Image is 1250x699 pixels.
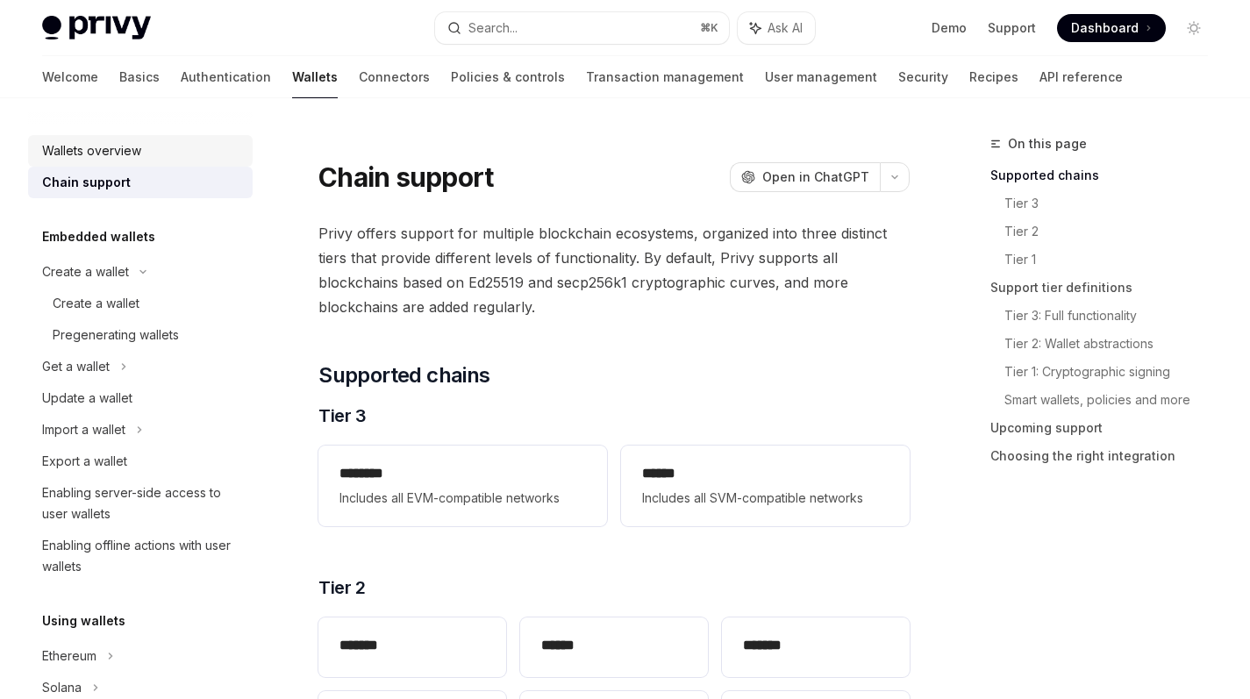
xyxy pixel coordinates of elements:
div: Export a wallet [42,451,127,472]
a: Wallets [292,56,338,98]
span: Supported chains [318,361,489,389]
a: API reference [1039,56,1123,98]
a: User management [765,56,877,98]
a: Tier 1: Cryptographic signing [1004,358,1222,386]
a: Supported chains [990,161,1222,189]
a: Choosing the right integration [990,442,1222,470]
h1: Chain support [318,161,493,193]
a: Recipes [969,56,1018,98]
span: Tier 2 [318,575,365,600]
a: Wallets overview [28,135,253,167]
span: On this page [1008,133,1087,154]
a: Tier 3 [1004,189,1222,218]
span: Tier 3 [318,403,366,428]
div: Ethereum [42,646,96,667]
a: Authentication [181,56,271,98]
span: ⌘ K [700,21,718,35]
a: Support tier definitions [990,274,1222,302]
div: Import a wallet [42,419,125,440]
a: Support [988,19,1036,37]
div: Pregenerating wallets [53,325,179,346]
a: Chain support [28,167,253,198]
a: Upcoming support [990,414,1222,442]
a: Tier 1 [1004,246,1222,274]
span: Open in ChatGPT [762,168,869,186]
a: Create a wallet [28,288,253,319]
h5: Embedded wallets [42,226,155,247]
div: Get a wallet [42,356,110,377]
a: **** *Includes all SVM-compatible networks [621,446,910,526]
a: Tier 3: Full functionality [1004,302,1222,330]
div: Solana [42,677,82,698]
a: Enabling server-side access to user wallets [28,477,253,530]
a: **** ***Includes all EVM-compatible networks [318,446,607,526]
a: Enabling offline actions with user wallets [28,530,253,582]
a: Dashboard [1057,14,1166,42]
a: Welcome [42,56,98,98]
a: Connectors [359,56,430,98]
div: Chain support [42,172,131,193]
img: light logo [42,16,151,40]
a: Tier 2: Wallet abstractions [1004,330,1222,358]
span: Includes all EVM-compatible networks [339,488,586,509]
button: Toggle dark mode [1180,14,1208,42]
a: Demo [932,19,967,37]
a: Tier 2 [1004,218,1222,246]
a: Transaction management [586,56,744,98]
div: Create a wallet [53,293,139,314]
span: Privy offers support for multiple blockchain ecosystems, organized into three distinct tiers that... [318,221,910,319]
a: Smart wallets, policies and more [1004,386,1222,414]
a: Update a wallet [28,382,253,414]
div: Enabling server-side access to user wallets [42,482,242,524]
h5: Using wallets [42,610,125,631]
div: Wallets overview [42,140,141,161]
span: Includes all SVM-compatible networks [642,488,889,509]
div: Search... [468,18,518,39]
a: Security [898,56,948,98]
button: Open in ChatGPT [730,162,880,192]
a: Pregenerating wallets [28,319,253,351]
a: Export a wallet [28,446,253,477]
a: Basics [119,56,160,98]
div: Enabling offline actions with user wallets [42,535,242,577]
div: Update a wallet [42,388,132,409]
div: Create a wallet [42,261,129,282]
button: Search...⌘K [435,12,728,44]
a: Policies & controls [451,56,565,98]
span: Ask AI [768,19,803,37]
span: Dashboard [1071,19,1139,37]
button: Ask AI [738,12,815,44]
